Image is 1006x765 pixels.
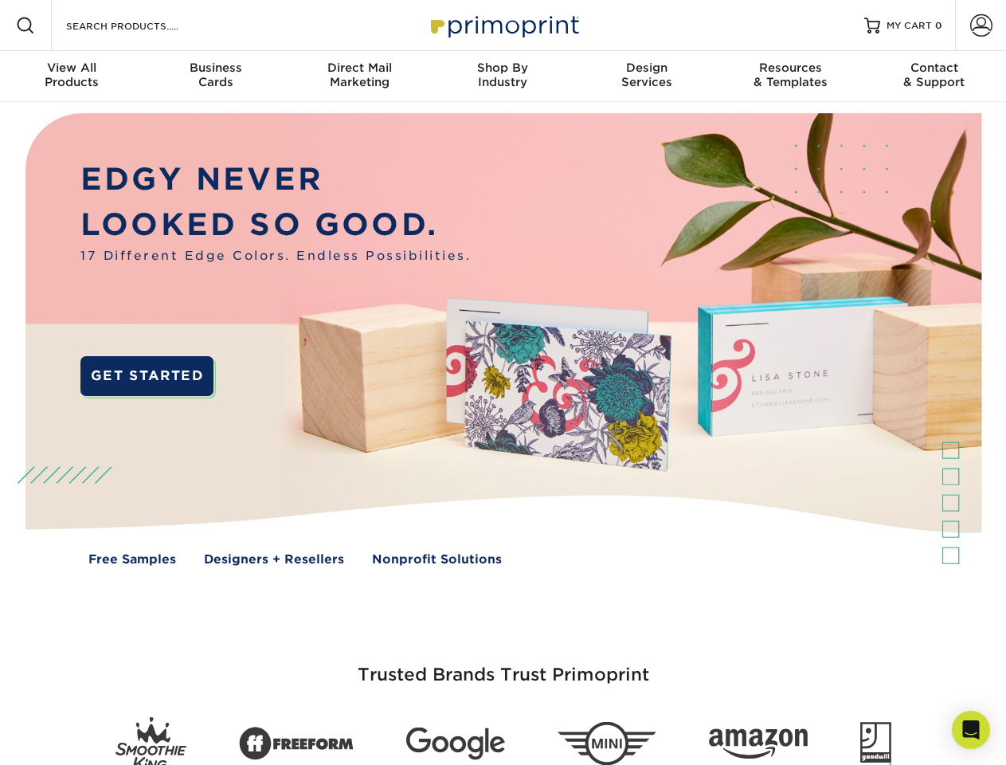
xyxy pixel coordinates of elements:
div: Open Intercom Messenger [952,711,990,749]
p: EDGY NEVER [80,157,471,202]
a: GET STARTED [80,356,213,396]
h3: Trusted Brands Trust Primoprint [37,626,969,704]
span: Resources [718,61,862,75]
span: MY CART [887,19,932,33]
a: Designers + Resellers [204,551,344,569]
p: LOOKED SO GOOD. [80,202,471,248]
div: Cards [143,61,287,89]
div: & Support [863,61,1006,89]
a: Contact& Support [863,51,1006,102]
a: Shop ByIndustry [431,51,574,102]
div: Marketing [288,61,431,89]
div: Services [575,61,718,89]
a: DesignServices [575,51,718,102]
a: Free Samples [88,551,176,569]
a: Nonprofit Solutions [372,551,502,569]
img: Amazon [709,729,808,759]
a: Direct MailMarketing [288,51,431,102]
input: SEARCH PRODUCTS..... [65,16,220,35]
span: 17 Different Edge Colors. Endless Possibilities. [80,247,471,265]
div: Industry [431,61,574,89]
img: Google [406,728,505,760]
div: & Templates [718,61,862,89]
span: Design [575,61,718,75]
a: BusinessCards [143,51,287,102]
span: Contact [863,61,1006,75]
a: Resources& Templates [718,51,862,102]
img: Goodwill [860,722,891,765]
img: Primoprint [424,8,583,42]
span: Business [143,61,287,75]
span: Shop By [431,61,574,75]
span: Direct Mail [288,61,431,75]
span: 0 [935,20,942,31]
